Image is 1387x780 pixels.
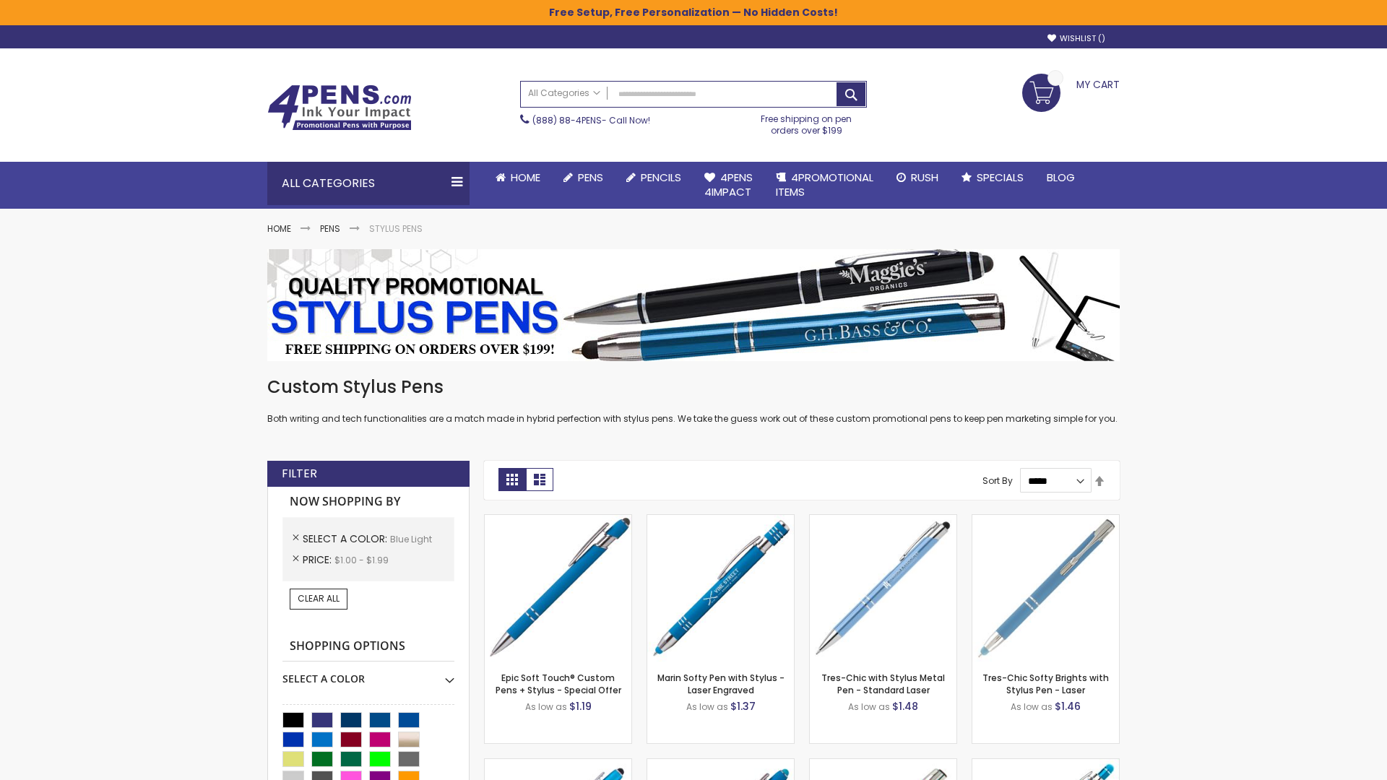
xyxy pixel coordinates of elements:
a: Specials [950,162,1035,194]
span: $1.19 [569,699,592,714]
strong: Stylus Pens [369,222,423,235]
span: $1.00 - $1.99 [334,554,389,566]
strong: Now Shopping by [282,487,454,517]
span: Clear All [298,592,340,604]
a: Ellipse Softy Brights with Stylus Pen - Laser-Blue - Light [647,758,794,771]
span: Home [511,170,540,185]
div: Both writing and tech functionalities are a match made in hybrid perfection with stylus pens. We ... [267,376,1120,425]
strong: Grid [498,468,526,491]
span: Rush [911,170,938,185]
span: $1.37 [730,699,756,714]
div: Free shipping on pen orders over $199 [746,108,868,136]
span: Blue Light [390,533,432,545]
a: 4P-MS8B-Blue - Light [485,514,631,526]
span: As low as [848,701,890,713]
a: Tres-Chic with Stylus Metal Pen - Standard Laser [821,672,945,695]
a: Blog [1035,162,1086,194]
a: Tres-Chic Touch Pen - Standard Laser-Blue - Light [810,758,956,771]
a: Home [484,162,552,194]
a: Tres-Chic with Stylus Metal Pen - Standard Laser-Blue - Light [810,514,956,526]
a: 4PROMOTIONALITEMS [764,162,885,209]
img: 4P-MS8B-Blue - Light [485,515,631,662]
img: 4Pens Custom Pens and Promotional Products [267,84,412,131]
a: (888) 88-4PENS [532,114,602,126]
a: Rush [885,162,950,194]
a: Pens [552,162,615,194]
a: Marin Softy Pen with Stylus - Laser Engraved-Blue - Light [647,514,794,526]
a: Pens [320,222,340,235]
a: Tres-Chic Softy Brights with Stylus Pen - Laser [982,672,1109,695]
a: Home [267,222,291,235]
span: Pens [578,170,603,185]
span: 4PROMOTIONAL ITEMS [776,170,873,199]
span: As low as [1011,701,1053,713]
span: Blog [1047,170,1075,185]
a: Tres-Chic Softy Brights with Stylus Pen - Laser-Blue - Light [972,514,1119,526]
span: As low as [686,701,728,713]
span: As low as [525,701,567,713]
span: Price [303,552,334,567]
a: Marin Softy Pen with Stylus - Laser Engraved [657,672,785,695]
span: Pencils [641,170,681,185]
span: Select A Color [303,532,390,546]
a: Epic Soft Touch® Custom Pens + Stylus - Special Offer [496,672,621,695]
span: 4Pens 4impact [704,170,753,199]
div: Select A Color [282,662,454,686]
div: All Categories [267,162,470,205]
a: Phoenix Softy Brights with Stylus Pen - Laser-Blue - Light [972,758,1119,771]
span: $1.48 [892,699,918,714]
a: 4Pens4impact [693,162,764,209]
img: Marin Softy Pen with Stylus - Laser Engraved-Blue - Light [647,515,794,662]
a: Ellipse Stylus Pen - Standard Laser-Blue - Light [485,758,631,771]
img: Tres-Chic Softy Brights with Stylus Pen - Laser-Blue - Light [972,515,1119,662]
h1: Custom Stylus Pens [267,376,1120,399]
img: Stylus Pens [267,249,1120,361]
a: All Categories [521,82,608,105]
span: All Categories [528,87,600,99]
strong: Filter [282,466,317,482]
strong: Shopping Options [282,631,454,662]
img: Tres-Chic with Stylus Metal Pen - Standard Laser-Blue - Light [810,515,956,662]
a: Wishlist [1047,33,1105,44]
span: Specials [977,170,1024,185]
span: $1.46 [1055,699,1081,714]
label: Sort By [982,474,1013,487]
span: - Call Now! [532,114,650,126]
a: Pencils [615,162,693,194]
a: Clear All [290,589,347,609]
